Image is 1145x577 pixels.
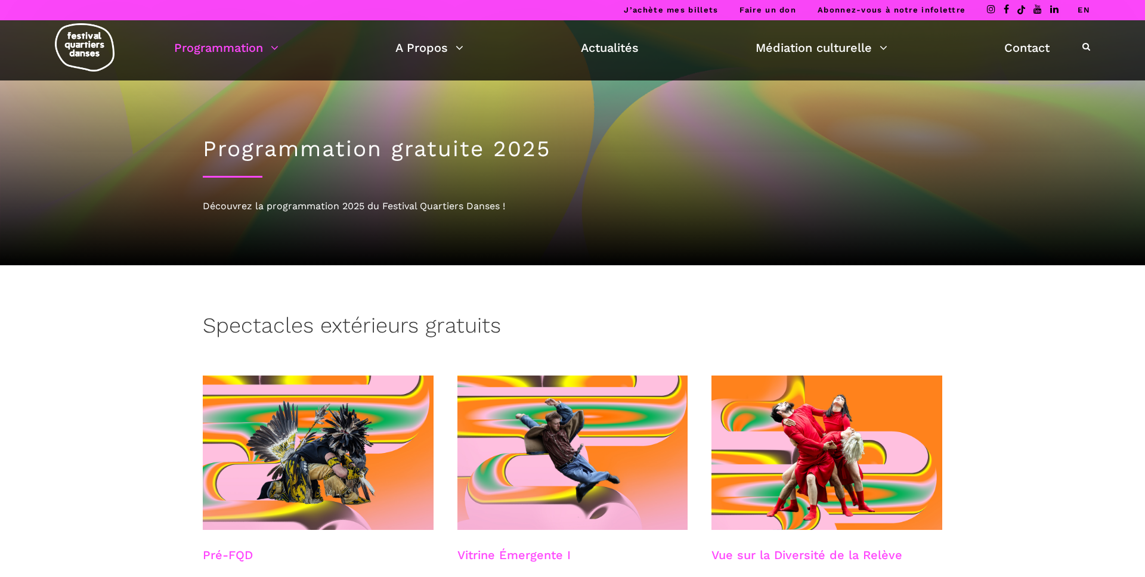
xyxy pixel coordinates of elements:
a: Programmation [174,38,278,58]
a: Médiation culturelle [756,38,887,58]
a: A Propos [395,38,463,58]
a: J’achète mes billets [624,5,718,14]
h3: Spectacles extérieurs gratuits [203,313,501,343]
a: Actualités [581,38,639,58]
a: Abonnez-vous à notre infolettre [818,5,965,14]
a: Contact [1004,38,1050,58]
div: Découvrez la programmation 2025 du Festival Quartiers Danses ! [203,198,942,214]
a: Faire un don [739,5,796,14]
img: logo-fqd-med [55,23,114,72]
h1: Programmation gratuite 2025 [203,136,942,162]
a: EN [1078,5,1090,14]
